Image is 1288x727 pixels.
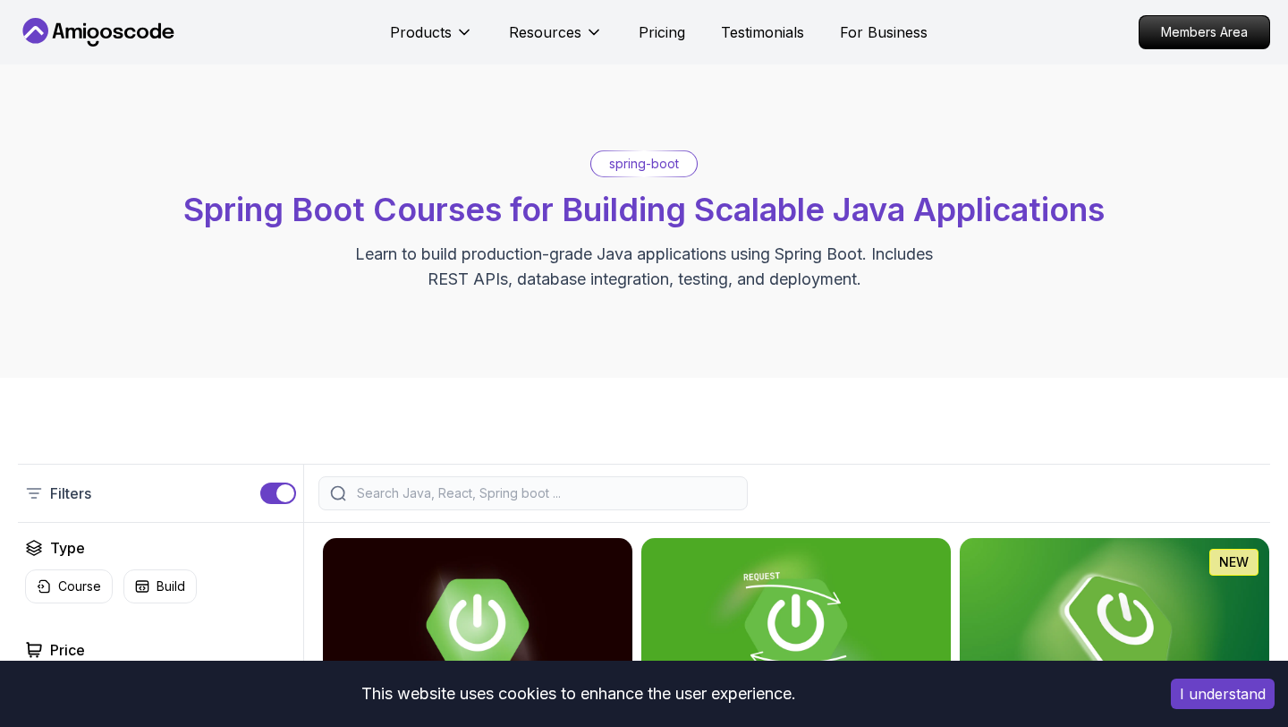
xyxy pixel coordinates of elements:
input: Search Java, React, Spring boot ... [353,484,736,502]
img: Advanced Spring Boot card [323,538,632,712]
p: Course [58,577,101,595]
span: Spring Boot Courses for Building Scalable Java Applications [183,190,1105,229]
img: Spring Boot for Beginners card [960,538,1269,712]
p: Resources [509,21,581,43]
p: Learn to build production-grade Java applications using Spring Boot. Includes REST APIs, database... [343,242,945,292]
p: spring-boot [609,155,679,173]
button: Resources [509,21,603,57]
a: Pricing [639,21,685,43]
a: Members Area [1139,15,1270,49]
div: This website uses cookies to enhance the user experience. [13,674,1144,714]
a: For Business [840,21,928,43]
img: Building APIs with Spring Boot card [641,538,951,712]
button: Products [390,21,473,57]
h2: Price [50,639,85,661]
h2: Type [50,537,85,559]
p: Products [390,21,452,43]
button: Course [25,569,113,603]
p: Members Area [1140,16,1269,48]
button: Accept cookies [1171,679,1275,709]
p: Build [157,577,185,595]
p: NEW [1219,553,1249,571]
a: Testimonials [721,21,804,43]
p: Filters [50,483,91,504]
button: Build [123,569,197,603]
